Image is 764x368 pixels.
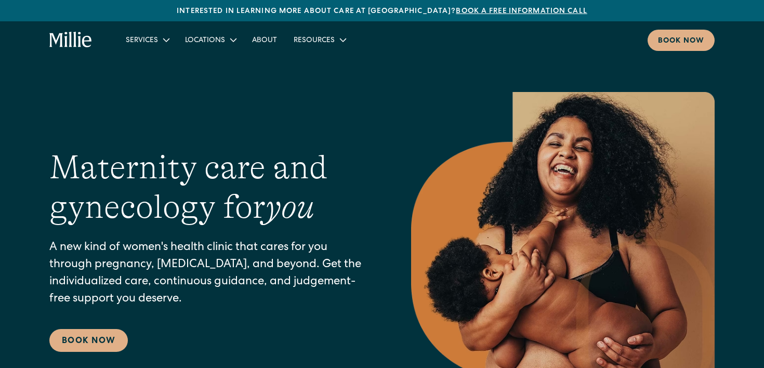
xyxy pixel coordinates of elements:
[49,329,128,352] a: Book Now
[456,8,587,15] a: Book a free information call
[177,31,244,48] div: Locations
[49,148,370,228] h1: Maternity care and gynecology for
[266,188,314,226] em: you
[244,31,285,48] a: About
[126,35,158,46] div: Services
[648,30,715,51] a: Book now
[294,35,335,46] div: Resources
[49,240,370,308] p: A new kind of women's health clinic that cares for you through pregnancy, [MEDICAL_DATA], and bey...
[285,31,353,48] div: Resources
[117,31,177,48] div: Services
[185,35,225,46] div: Locations
[658,36,704,47] div: Book now
[49,32,93,48] a: home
